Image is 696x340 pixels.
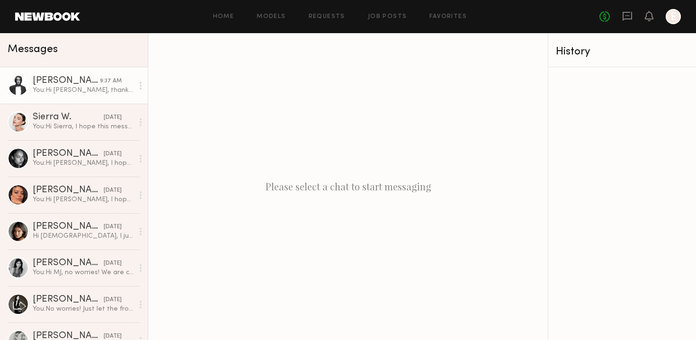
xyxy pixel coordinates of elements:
[8,44,58,55] span: Messages
[556,46,688,57] div: History
[33,268,134,277] div: You: Hi MJ, no worries! We are continuously shooting and always looking for additional models - l...
[104,259,122,268] div: [DATE]
[33,149,104,159] div: [PERSON_NAME]
[104,150,122,159] div: [DATE]
[33,222,104,232] div: [PERSON_NAME]
[33,76,100,86] div: [PERSON_NAME]
[429,14,467,20] a: Favorites
[33,113,104,122] div: Sierra W.
[257,14,286,20] a: Models
[33,186,104,195] div: [PERSON_NAME]
[33,122,134,131] div: You: Hi Sierra, I hope this message finds you well. I’m reaching out on behalf of [PERSON_NAME], ...
[213,14,234,20] a: Home
[309,14,345,20] a: Requests
[33,86,134,95] div: You: Hi [PERSON_NAME], thank you so much for you reply! Would you be able to come by [DATE] betwe...
[33,304,134,313] div: You: No worries! Just let the front desk know you're here to see [PERSON_NAME] in 706 when you ar...
[148,33,548,340] div: Please select a chat to start messaging
[104,113,122,122] div: [DATE]
[666,9,681,24] a: E
[104,223,122,232] div: [DATE]
[33,195,134,204] div: You: Hi [PERSON_NAME], I hope this message finds you well. I’m reaching out on behalf of [PERSON_...
[104,186,122,195] div: [DATE]
[33,159,134,168] div: You: Hi [PERSON_NAME], I hope this message finds you well. I’m reaching out on behalf of [PERSON_...
[33,259,104,268] div: [PERSON_NAME]
[33,295,104,304] div: [PERSON_NAME]
[33,232,134,241] div: Hi [DEMOGRAPHIC_DATA], I just signed in!
[100,77,122,86] div: 9:37 AM
[368,14,407,20] a: Job Posts
[104,295,122,304] div: [DATE]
